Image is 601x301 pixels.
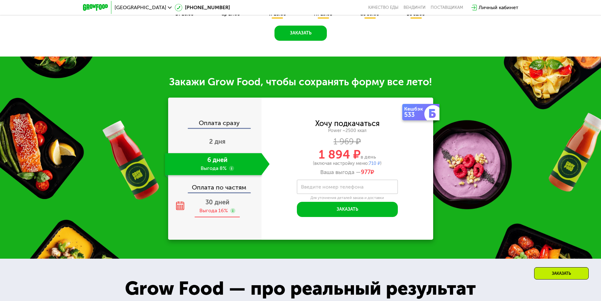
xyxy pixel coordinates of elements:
span: ₽ [361,169,374,176]
span: 30 дней [205,198,229,206]
div: 533 [404,111,426,118]
div: (включая настройку меню: ) [262,161,433,166]
div: 1 969 ₽ [262,138,433,145]
div: Личный кабинет [479,4,518,11]
span: в день [361,154,376,160]
label: Введите номер телефона [301,185,363,189]
a: Качество еды [368,5,398,10]
div: Оплата сразу [169,120,262,128]
a: Вендинги [404,5,426,10]
button: Заказать [297,202,398,217]
span: [GEOGRAPHIC_DATA] [115,5,166,10]
span: 977 [361,169,371,176]
a: [PHONE_NUMBER] [175,4,230,11]
div: Оплата по частям [169,178,262,192]
div: Кешбэк [404,106,426,111]
div: поставщикам [431,5,463,10]
div: Заказать [534,267,589,280]
div: Power ~2500 ккал [262,128,433,134]
div: Выгода 16% [199,207,228,214]
span: 2 дня [209,138,226,145]
div: Хочу подкачаться [315,120,380,127]
span: 1 894 ₽ [319,147,361,162]
span: 710 ₽ [369,161,380,166]
div: Для уточнения деталей заказа и доставки [297,196,398,201]
button: Заказать [274,26,327,41]
div: Ваша выгода — [262,169,433,176]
